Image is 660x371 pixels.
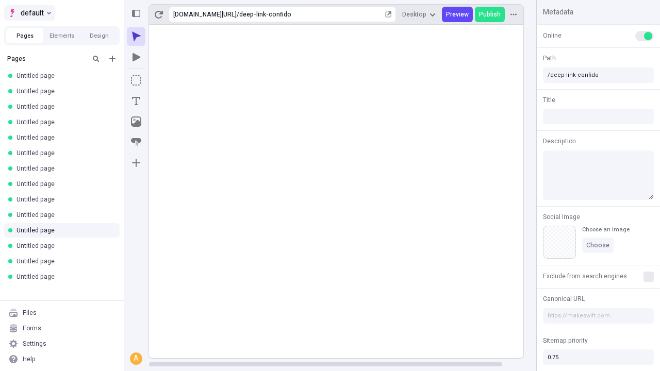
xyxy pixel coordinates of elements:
[475,7,505,22] button: Publish
[239,10,383,19] div: deep-link-confido
[543,294,585,303] span: Canonical URL
[16,133,111,142] div: Untitled page
[543,272,627,281] span: Exclude from search engines
[6,28,43,43] button: Pages
[23,309,37,317] div: Files
[543,95,555,105] span: Title
[543,137,576,146] span: Description
[127,92,145,110] button: Text
[543,54,556,63] span: Path
[80,28,118,43] button: Design
[446,10,469,19] span: Preview
[543,31,562,40] span: Online
[7,55,86,63] div: Pages
[23,340,46,348] div: Settings
[398,7,440,22] button: Desktop
[16,211,111,219] div: Untitled page
[173,10,237,19] div: [URL][DOMAIN_NAME]
[4,5,55,21] button: Select site
[586,241,609,249] span: Choose
[21,7,44,19] span: default
[16,87,111,95] div: Untitled page
[23,355,36,363] div: Help
[479,10,501,19] span: Publish
[16,164,111,173] div: Untitled page
[237,10,239,19] div: /
[16,103,111,111] div: Untitled page
[543,212,580,222] span: Social Image
[106,53,119,65] button: Add new
[543,336,588,345] span: Sitemap priority
[16,180,111,188] div: Untitled page
[16,149,111,157] div: Untitled page
[131,353,141,364] div: A
[582,226,630,233] div: Choose an image
[16,257,111,265] div: Untitled page
[16,118,111,126] div: Untitled page
[23,324,41,332] div: Forms
[16,195,111,204] div: Untitled page
[442,7,473,22] button: Preview
[16,226,111,234] div: Untitled page
[16,242,111,250] div: Untitled page
[127,112,145,131] button: Image
[16,273,111,281] div: Untitled page
[402,10,426,19] span: Desktop
[543,308,654,324] input: https://makeswift.com
[582,238,614,253] button: Choose
[16,72,111,80] div: Untitled page
[43,28,80,43] button: Elements
[127,71,145,90] button: Box
[127,133,145,151] button: Button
